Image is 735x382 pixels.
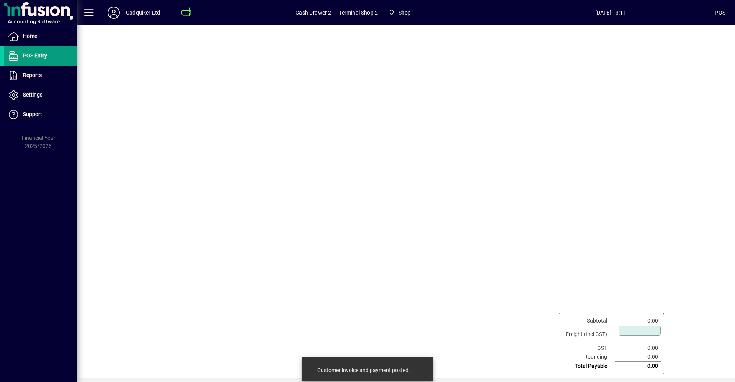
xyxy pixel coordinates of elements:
td: Rounding [562,352,615,362]
div: Customer invoice and payment posted. [317,366,410,374]
a: Home [4,27,77,46]
td: GST [562,344,615,352]
td: 0.00 [615,352,661,362]
a: Support [4,105,77,124]
span: Terminal Shop 2 [339,7,378,19]
span: Cash Drawer 2 [296,7,331,19]
span: Shop [399,7,411,19]
td: Subtotal [562,316,615,325]
div: POS [715,7,725,19]
td: 0.00 [615,316,661,325]
span: Support [23,111,42,117]
td: 0.00 [615,362,661,371]
span: POS Entry [23,52,47,59]
a: Settings [4,85,77,105]
span: [DATE] 13:11 [506,7,715,19]
td: 0.00 [615,344,661,352]
button: Profile [101,6,126,20]
span: Shop [385,6,414,20]
div: Cadquiker Ltd [126,7,160,19]
td: Total Payable [562,362,615,371]
a: Reports [4,66,77,85]
span: Home [23,33,37,39]
span: Reports [23,72,42,78]
td: Freight (Incl GST) [562,325,615,344]
span: Settings [23,92,42,98]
